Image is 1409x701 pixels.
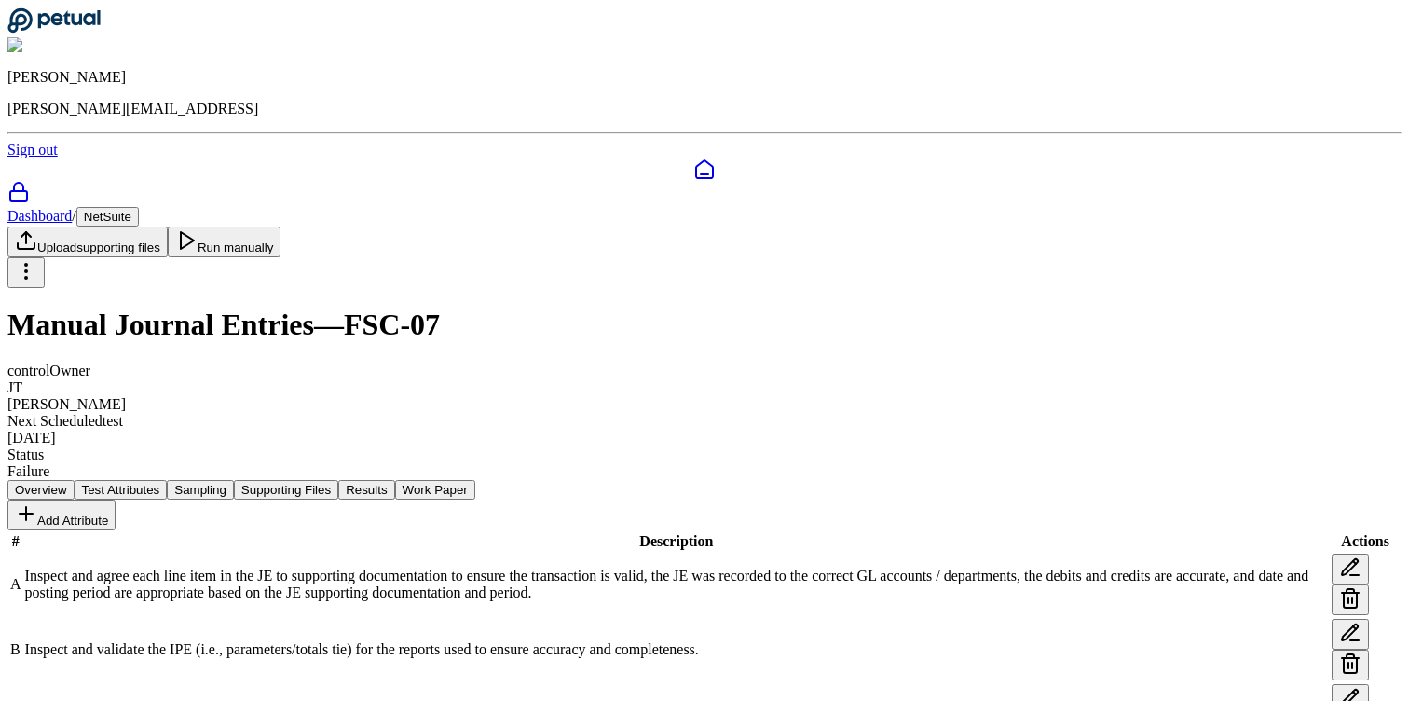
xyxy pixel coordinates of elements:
span: Inspect and agree each line item in the JE to supporting documentation to ensure the transaction ... [25,568,1309,600]
div: control Owner [7,363,1402,379]
button: Uploadsupporting files [7,227,168,257]
button: Work Paper [395,480,475,500]
button: Sampling [167,480,234,500]
button: Overview [7,480,75,500]
span: [PERSON_NAME] [7,396,126,412]
div: Failure [7,463,1402,480]
button: Delete test attribute [1332,650,1369,680]
div: / [7,207,1402,227]
span: A [10,576,21,592]
button: NetSuite [76,207,139,227]
span: JT [7,379,22,395]
div: [DATE] [7,430,1402,447]
div: Status [7,447,1402,463]
button: Run manually [168,227,281,257]
button: Edit test attribute [1332,619,1369,650]
p: [PERSON_NAME] [7,69,1402,86]
span: Inspect and validate the IPE (i.e., parameters/totals tie) for the reports used to ensure accurac... [25,641,699,657]
th: Description [24,532,1330,551]
button: Test Attributes [75,480,168,500]
span: B [10,641,21,657]
a: SOC [7,181,1402,207]
button: Supporting Files [234,480,338,500]
h1: Manual Journal Entries — FSC-07 [7,308,1402,342]
p: [PERSON_NAME][EMAIL_ADDRESS] [7,101,1402,117]
a: Dashboard [7,208,72,224]
button: Delete test attribute [1332,584,1369,615]
button: Results [338,480,394,500]
a: Sign out [7,142,58,158]
nav: Tabs [7,480,1402,500]
div: Next Scheduled test [7,413,1402,430]
a: Go to Dashboard [7,21,101,36]
button: Edit test attribute [1332,554,1369,584]
th: # [9,532,22,551]
button: Add Attribute [7,500,116,530]
th: Actions [1331,532,1400,551]
img: Eliot Walker [7,37,98,54]
a: Dashboard [7,158,1402,181]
